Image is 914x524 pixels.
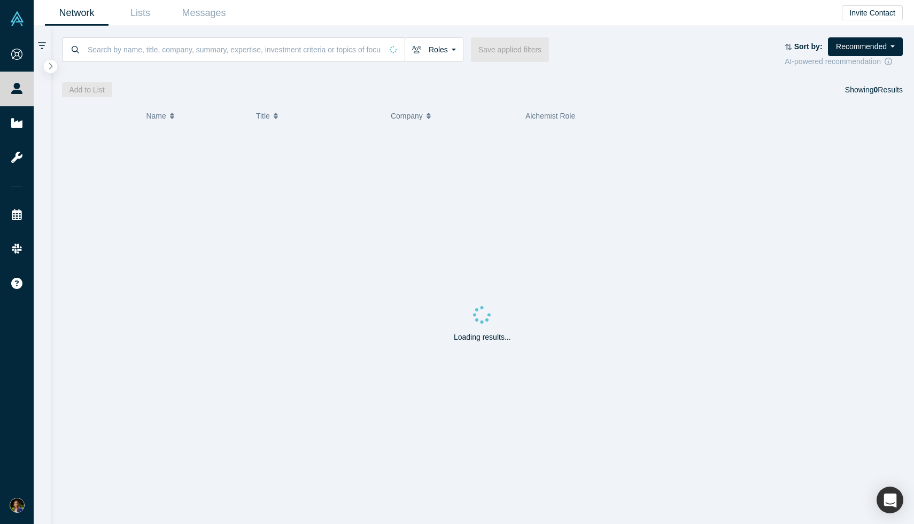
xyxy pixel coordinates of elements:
button: Roles [405,37,463,62]
span: Results [874,85,903,94]
button: Title [256,105,379,127]
button: Save applied filters [471,37,549,62]
span: Title [256,105,270,127]
a: Messages [172,1,236,26]
strong: Sort by: [794,42,823,51]
span: Company [391,105,423,127]
div: AI-powered recommendation [785,56,903,67]
span: Alchemist Role [525,112,575,120]
button: Add to List [62,82,112,97]
input: Search by name, title, company, summary, expertise, investment criteria or topics of focus [87,37,382,62]
div: Showing [845,82,903,97]
span: Name [146,105,166,127]
button: Recommended [828,37,903,56]
a: Lists [109,1,172,26]
button: Name [146,105,245,127]
a: Network [45,1,109,26]
button: Invite Contact [842,5,903,20]
img: Hannah Lipman's Account [10,498,25,513]
img: Alchemist Vault Logo [10,11,25,26]
button: Company [391,105,514,127]
p: Loading results... [454,332,511,343]
strong: 0 [874,85,878,94]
